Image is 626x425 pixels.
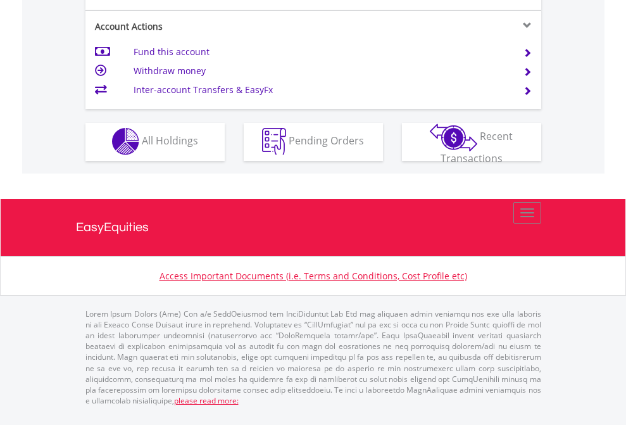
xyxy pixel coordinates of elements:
[134,42,508,61] td: Fund this account
[441,129,513,165] span: Recent Transactions
[85,308,541,406] p: Lorem Ipsum Dolors (Ame) Con a/e SeddOeiusmod tem InciDiduntut Lab Etd mag aliquaen admin veniamq...
[402,123,541,161] button: Recent Transactions
[430,124,477,151] img: transactions-zar-wht.png
[160,270,467,282] a: Access Important Documents (i.e. Terms and Conditions, Cost Profile etc)
[134,61,508,80] td: Withdraw money
[174,395,239,406] a: please read more:
[142,134,198,148] span: All Holdings
[262,128,286,155] img: pending_instructions-wht.png
[76,199,551,256] a: EasyEquities
[85,20,313,33] div: Account Actions
[289,134,364,148] span: Pending Orders
[112,128,139,155] img: holdings-wht.png
[134,80,508,99] td: Inter-account Transfers & EasyFx
[85,123,225,161] button: All Holdings
[244,123,383,161] button: Pending Orders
